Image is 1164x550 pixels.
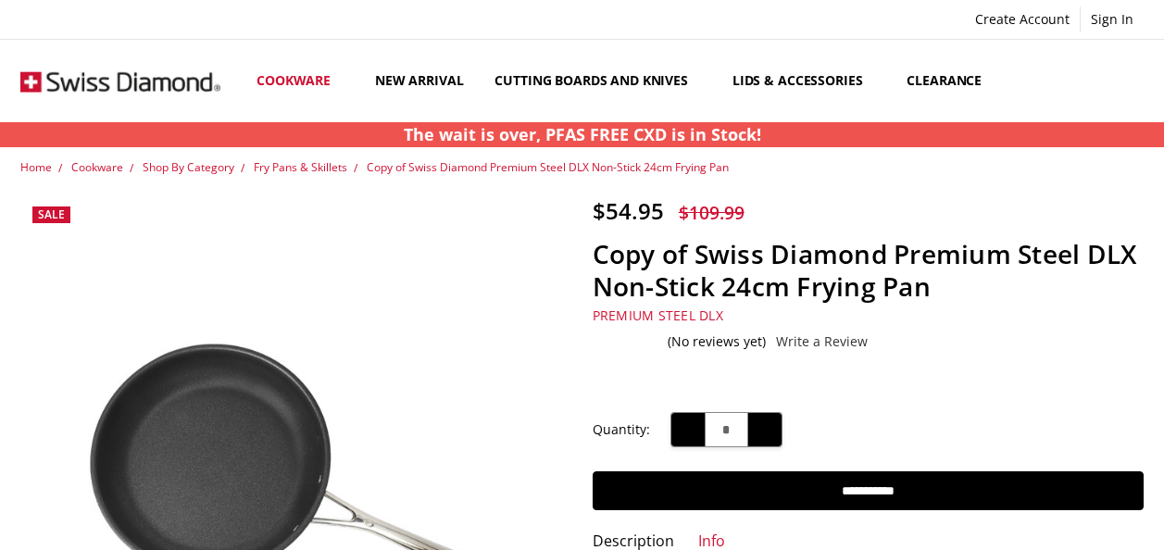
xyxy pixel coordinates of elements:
[20,159,52,175] a: Home
[479,40,717,122] a: Cutting boards and knives
[593,306,723,324] a: Premium Steel DLX
[679,200,745,225] span: $109.99
[593,419,650,440] label: Quantity:
[593,195,664,226] span: $54.95
[717,40,891,122] a: Lids & Accessories
[891,40,1010,122] a: Clearance
[241,40,359,122] a: Cookware
[776,334,868,349] a: Write a Review
[367,159,729,175] a: Copy of Swiss Diamond Premium Steel DLX Non-Stick 24cm Frying Pan
[143,159,234,175] a: Shop By Category
[254,159,347,175] a: Fry Pans & Skillets
[404,122,761,147] p: The wait is over, PFAS FREE CXD is in Stock!
[38,206,65,222] span: Sale
[359,40,479,122] a: New arrival
[1081,6,1144,32] a: Sign In
[668,334,766,349] span: (No reviews yet)
[20,42,219,121] img: Free Shipping On Every Order
[71,159,123,175] a: Cookware
[965,6,1080,32] a: Create Account
[593,238,1144,303] h1: Copy of Swiss Diamond Premium Steel DLX Non-Stick 24cm Frying Pan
